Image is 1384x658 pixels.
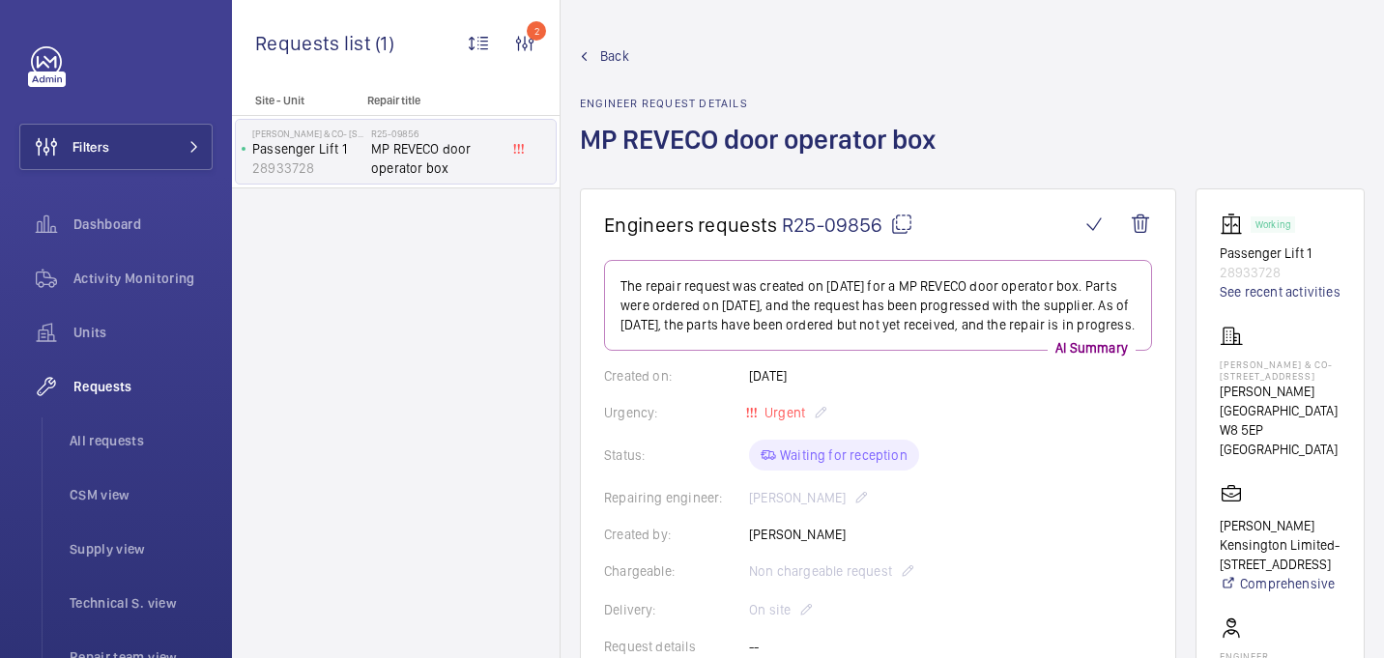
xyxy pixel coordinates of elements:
[371,128,499,139] h2: R25-09856
[70,431,213,450] span: All requests
[1048,338,1136,358] p: AI Summary
[1220,282,1341,301] a: See recent activities
[580,122,947,188] h1: MP REVECO door operator box
[73,377,213,396] span: Requests
[252,158,363,178] p: 28933728
[1220,516,1341,574] p: [PERSON_NAME] Kensington Limited- [STREET_ADDRESS]
[252,128,363,139] p: [PERSON_NAME] & Co- [STREET_ADDRESS]
[620,276,1136,334] p: The repair request was created on [DATE] for a MP REVECO door operator box. Parts were ordered on...
[600,46,629,66] span: Back
[73,323,213,342] span: Units
[70,485,213,504] span: CSM view
[371,139,499,178] span: MP REVECO door operator box
[367,94,495,107] p: Repair title
[1220,420,1341,459] p: W8 5EP [GEOGRAPHIC_DATA]
[73,215,213,234] span: Dashboard
[604,213,778,237] span: Engineers requests
[73,269,213,288] span: Activity Monitoring
[1220,382,1341,420] p: [PERSON_NAME] [GEOGRAPHIC_DATA]
[1220,213,1251,236] img: elevator.svg
[580,97,947,110] h2: Engineer request details
[70,593,213,613] span: Technical S. view
[19,124,213,170] button: Filters
[255,31,375,55] span: Requests list
[1255,221,1290,228] p: Working
[232,94,360,107] p: Site - Unit
[252,139,363,158] p: Passenger Lift 1
[72,137,109,157] span: Filters
[782,213,913,237] span: R25-09856
[70,539,213,558] span: Supply view
[1220,358,1341,382] p: [PERSON_NAME] & Co- [STREET_ADDRESS]
[1220,243,1341,263] p: Passenger Lift 1
[1220,263,1341,282] p: 28933728
[1220,574,1341,593] a: Comprehensive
